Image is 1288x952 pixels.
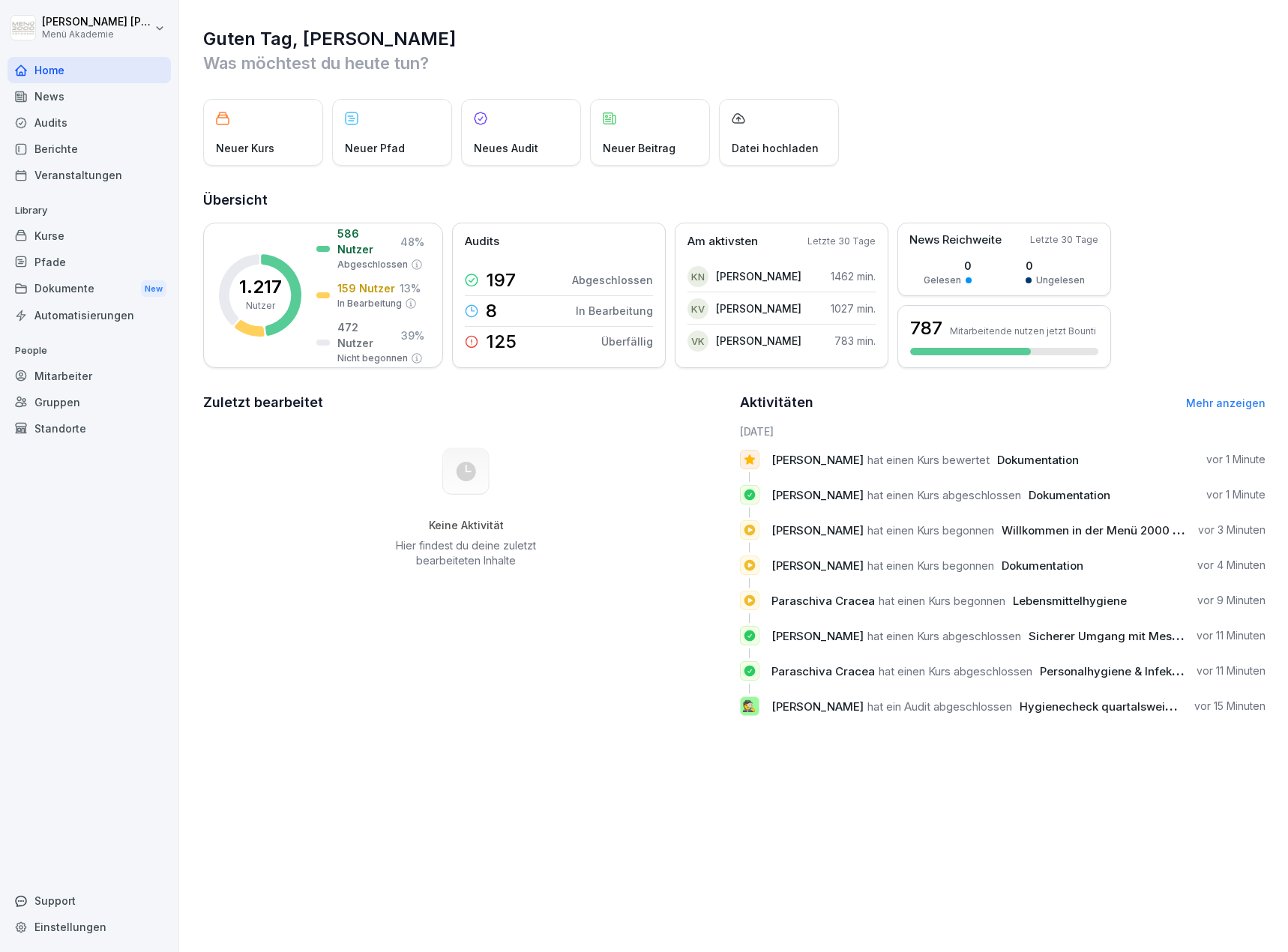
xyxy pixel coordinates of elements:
p: 159 Nutzer [337,280,395,296]
p: 0 [1026,258,1085,274]
span: hat einen Kurs bewertet [867,453,990,467]
span: hat einen Kurs abgeschlossen [867,629,1021,643]
p: Gelesen [924,274,961,287]
p: 39 % [401,328,424,343]
div: Dokumente [7,275,171,303]
a: Kurse [7,223,171,249]
p: Abgeschlossen [337,258,408,271]
p: 13 % [400,280,421,296]
div: KV [687,298,708,319]
span: [PERSON_NAME] [771,523,864,537]
span: hat einen Kurs abgeschlossen [879,664,1032,678]
p: Nutzer [246,299,275,313]
p: 125 [486,333,517,351]
p: Was möchtest du heute tun? [203,51,1266,75]
div: Pfade [7,249,171,275]
h1: Guten Tag, [PERSON_NAME] [203,27,1266,51]
span: [PERSON_NAME] [771,558,864,573]
p: vor 15 Minuten [1194,699,1266,714]
span: hat einen Kurs begonnen [879,594,1005,608]
span: Willkommen in der Menü 2000 Akademie mit Bounti! [1002,523,1288,537]
p: Datei hochladen [732,140,819,156]
h6: [DATE] [740,424,1266,439]
span: Dokumentation [997,453,1079,467]
p: In Bearbeitung [337,297,402,310]
span: [PERSON_NAME] [771,488,864,502]
div: Einstellungen [7,914,171,940]
p: vor 9 Minuten [1197,593,1266,608]
a: Home [7,57,171,83]
p: 🕵️ [742,696,756,717]
div: KN [687,266,708,287]
p: Ungelesen [1036,274,1085,287]
p: Library [7,199,171,223]
a: News [7,83,171,109]
p: 472 Nutzer [337,319,397,351]
p: vor 11 Minuten [1197,663,1266,678]
p: 1027 min. [831,301,876,316]
p: [PERSON_NAME] [PERSON_NAME] [42,16,151,28]
p: In Bearbeitung [576,303,653,319]
a: Automatisierungen [7,302,171,328]
p: Audits [465,233,499,250]
p: Nicht begonnen [337,352,408,365]
span: hat einen Kurs begonnen [867,523,994,537]
p: 0 [924,258,972,274]
p: Letzte 30 Tage [807,235,876,248]
p: [PERSON_NAME] [716,301,801,316]
p: Neuer Pfad [345,140,405,156]
span: hat einen Kurs begonnen [867,558,994,573]
a: Audits [7,109,171,136]
p: 48 % [400,234,424,250]
span: [PERSON_NAME] [771,699,864,714]
p: vor 4 Minuten [1197,558,1266,573]
p: Menü Akademie [42,29,151,40]
p: 1.217 [239,278,282,296]
h5: Keine Aktivität [391,519,542,532]
p: [PERSON_NAME] [716,333,801,349]
p: Überfällig [601,334,653,349]
p: Am aktivsten [687,233,758,250]
a: Gruppen [7,389,171,415]
span: hat ein Audit abgeschlossen [867,699,1012,714]
p: 1462 min. [831,268,876,284]
a: Mitarbeiter [7,363,171,389]
a: DokumenteNew [7,275,171,303]
a: Mehr anzeigen [1186,397,1266,409]
p: vor 3 Minuten [1198,522,1266,537]
p: Letzte 30 Tage [1030,233,1098,247]
span: hat einen Kurs abgeschlossen [867,488,1021,502]
a: Berichte [7,136,171,162]
div: New [141,280,166,298]
h3: 787 [910,316,942,341]
p: 8 [486,302,497,320]
span: Paraschiva Cracea [771,664,875,678]
p: [PERSON_NAME] [716,268,801,284]
p: News Reichweite [909,232,1002,249]
p: Hier findest du deine zuletzt bearbeiteten Inhalte [391,538,542,568]
h2: Aktivitäten [740,392,813,413]
span: Sicherer Umgang mit Messern in Küchen [1029,629,1252,643]
p: vor 1 Minute [1206,487,1266,502]
span: Dokumentation [1029,488,1110,502]
div: VK [687,331,708,352]
p: vor 11 Minuten [1197,628,1266,643]
span: [PERSON_NAME] [771,629,864,643]
p: Abgeschlossen [572,272,653,288]
span: Personalhygiene & Infektionsschutz [1040,664,1234,678]
p: 783 min. [834,333,876,349]
p: 586 Nutzer [337,226,396,257]
a: Standorte [7,415,171,442]
p: People [7,339,171,363]
h2: Zuletzt bearbeitet [203,392,729,413]
h2: Übersicht [203,190,1266,211]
